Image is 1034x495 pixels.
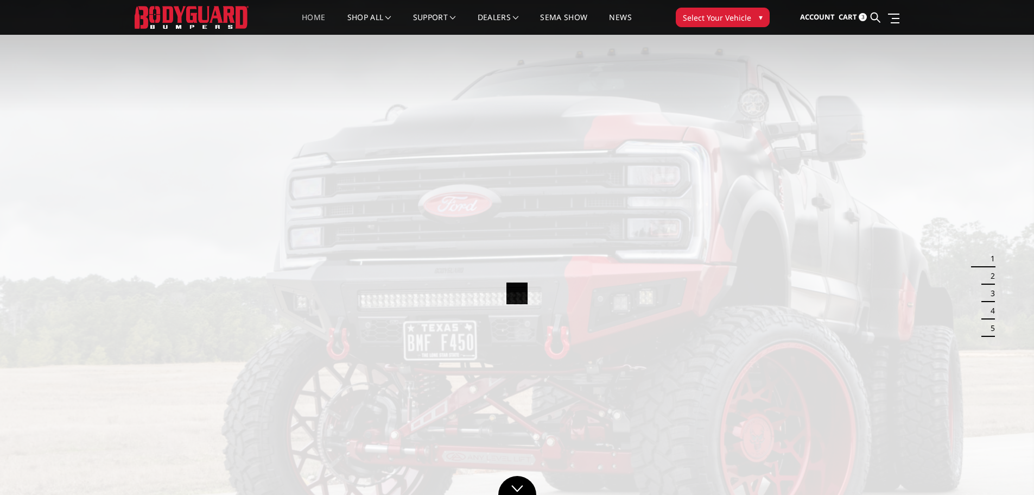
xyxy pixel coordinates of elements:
[478,14,519,35] a: Dealers
[984,319,995,337] button: 5 of 5
[540,14,587,35] a: SEMA Show
[859,13,867,21] span: 3
[839,12,857,22] span: Cart
[800,3,835,32] a: Account
[302,14,325,35] a: Home
[413,14,456,35] a: Support
[135,6,249,28] img: BODYGUARD BUMPERS
[609,14,631,35] a: News
[683,12,751,23] span: Select Your Vehicle
[676,8,770,27] button: Select Your Vehicle
[984,285,995,302] button: 3 of 5
[839,3,867,32] a: Cart 3
[984,250,995,267] button: 1 of 5
[800,12,835,22] span: Account
[759,11,763,23] span: ▾
[498,476,536,495] a: Click to Down
[984,302,995,319] button: 4 of 5
[984,267,995,285] button: 2 of 5
[347,14,391,35] a: shop all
